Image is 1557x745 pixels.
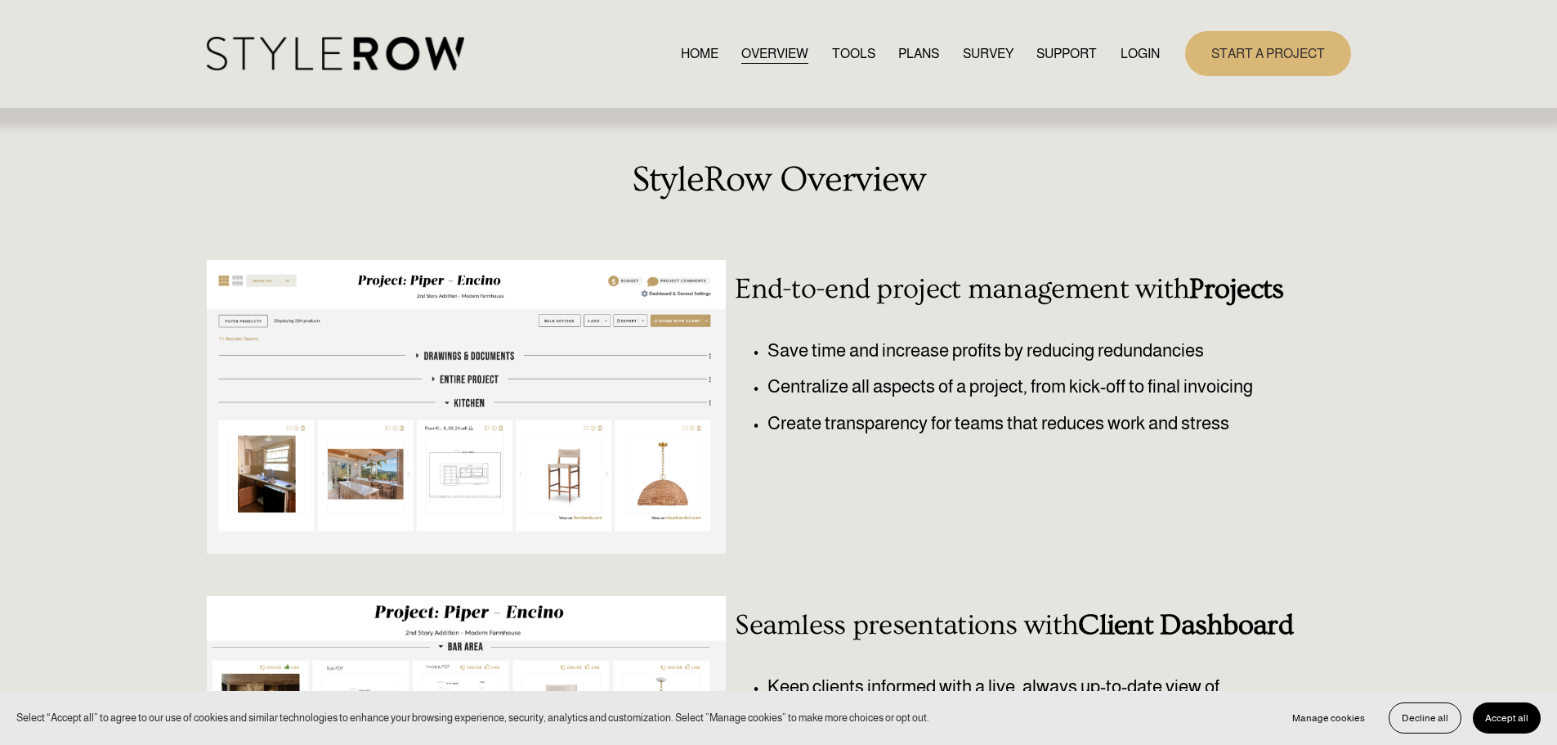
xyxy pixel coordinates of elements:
[681,43,718,65] a: HOME
[735,273,1302,306] h3: End-to-end project management with
[898,43,939,65] a: PLANS
[207,159,1351,200] h2: StyleRow Overview
[1078,609,1293,641] strong: Client Dashboard
[832,43,875,65] a: TOOLS
[1389,702,1461,734] button: Decline all
[1036,43,1097,65] a: folder dropdown
[1473,702,1541,734] button: Accept all
[767,337,1302,365] p: Save time and increase profits by reducing redundancies
[1485,712,1528,724] span: Accept all
[767,373,1302,401] p: Centralize all aspects of a project, from kick-off to final invoicing
[735,609,1302,642] h3: Seamless presentations with
[1036,44,1097,64] span: SUPPORT
[16,710,929,725] p: Select “Accept all” to agree to our use of cookies and similar technologies to enhance your brows...
[1185,31,1351,76] a: START A PROJECT
[1121,43,1160,65] a: LOGIN
[741,43,808,65] a: OVERVIEW
[207,37,464,70] img: StyleRow
[1280,702,1377,734] button: Manage cookies
[963,43,1013,65] a: SURVEY
[1402,712,1448,724] span: Decline all
[767,673,1255,728] p: Keep clients informed with a live, always up-to-date view of their project
[1292,712,1365,724] span: Manage cookies
[1189,273,1283,305] strong: Projects
[767,410,1302,438] p: Create transparency for teams that reduces work and stress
